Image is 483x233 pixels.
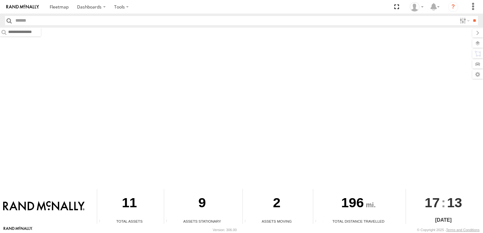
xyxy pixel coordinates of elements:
[406,189,480,216] div: :
[3,227,32,233] a: Visit our Website
[213,228,237,232] div: Version: 306.00
[164,189,240,219] div: 9
[472,70,483,79] label: Map Settings
[97,189,162,219] div: 11
[243,219,252,224] div: Total number of assets current in transit.
[243,219,311,224] div: Assets Moving
[313,219,403,224] div: Total Distance Travelled
[97,219,162,224] div: Total Assets
[446,228,480,232] a: Terms and Conditions
[417,228,480,232] div: © Copyright 2025 -
[243,189,311,219] div: 2
[164,219,240,224] div: Assets Stationary
[457,16,471,25] label: Search Filter Options
[313,219,323,224] div: Total distance travelled by all assets within specified date range and applied filters
[6,5,39,9] img: rand-logo.svg
[408,2,426,12] div: Valeo Dash
[164,219,174,224] div: Total number of assets current stationary.
[406,216,480,224] div: [DATE]
[313,189,403,219] div: 196
[448,2,458,12] i: ?
[97,219,107,224] div: Total number of Enabled Assets
[425,189,440,216] span: 17
[3,201,85,212] img: Rand McNally
[447,189,462,216] span: 13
